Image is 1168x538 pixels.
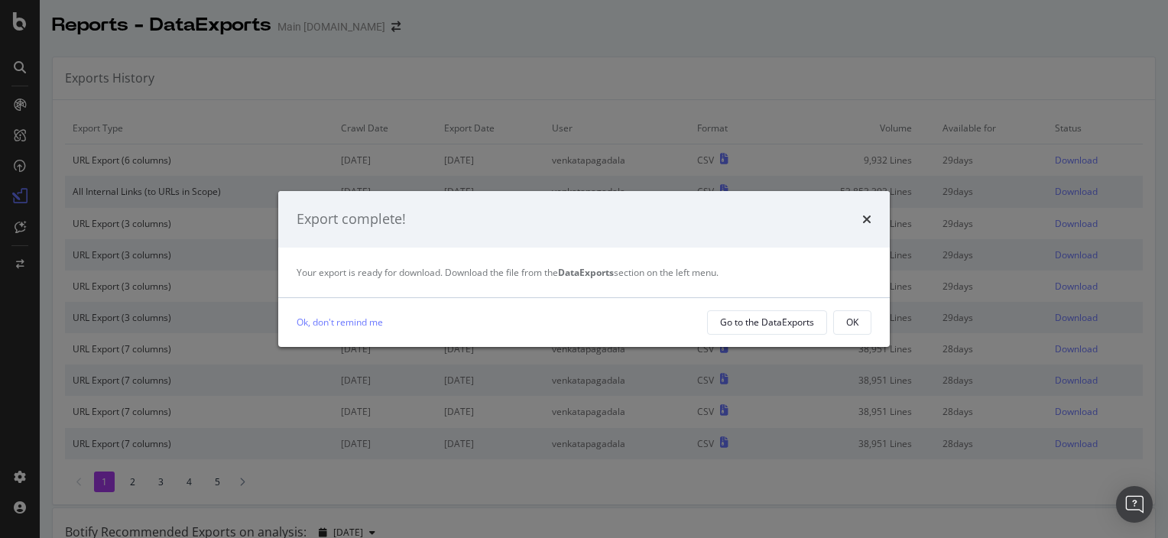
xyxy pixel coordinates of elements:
button: OK [833,310,871,335]
div: Your export is ready for download. Download the file from the [297,266,871,279]
div: Export complete! [297,209,406,229]
span: section on the left menu. [558,266,719,279]
div: modal [278,191,890,347]
strong: DataExports [558,266,614,279]
div: Go to the DataExports [720,316,814,329]
div: OK [846,316,858,329]
a: Ok, don't remind me [297,314,383,330]
button: Go to the DataExports [707,310,827,335]
div: Open Intercom Messenger [1116,486,1153,523]
div: times [862,209,871,229]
